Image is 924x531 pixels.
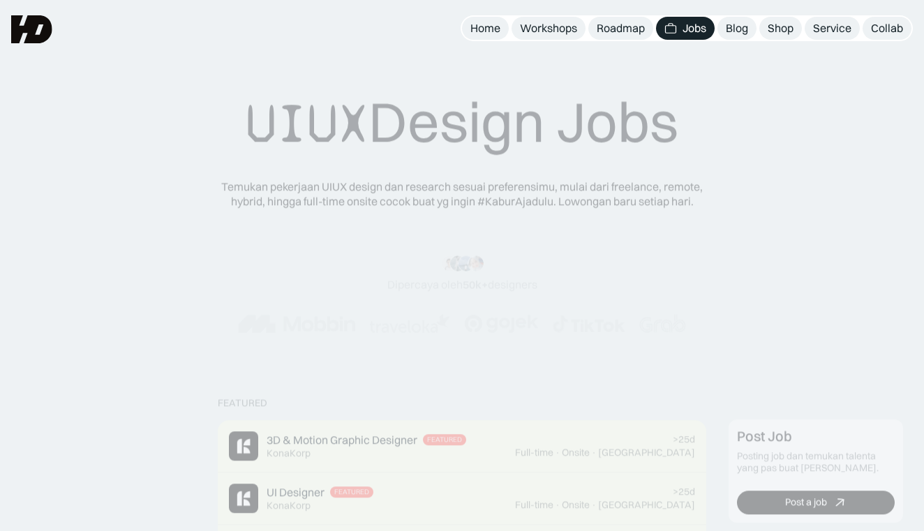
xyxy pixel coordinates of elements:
[737,491,895,514] a: Post a job
[515,447,553,458] div: Full-time
[267,486,325,500] div: UI Designer
[871,21,903,36] div: Collab
[218,398,267,410] div: Featured
[229,484,258,513] img: Job Image
[267,433,417,448] div: 3D & Motion Graphic Designer
[470,21,500,36] div: Home
[555,499,560,511] div: ·
[512,17,586,40] a: Workshops
[863,17,911,40] a: Collab
[597,21,645,36] div: Roadmap
[717,17,757,40] a: Blog
[759,17,802,40] a: Shop
[737,451,895,474] div: Posting job dan temukan talenta yang pas buat [PERSON_NAME].
[520,21,577,36] div: Workshops
[218,420,706,472] a: Job Image3D & Motion Graphic DesignerFeaturedKonaKorp>25dFull-time·Onsite·[GEOGRAPHIC_DATA]
[515,499,553,511] div: Full-time
[588,17,653,40] a: Roadmap
[591,499,597,511] div: ·
[218,472,706,525] a: Job ImageUI DesignerFeaturedKonaKorp>25dFull-time·Onsite·[GEOGRAPHIC_DATA]
[462,17,509,40] a: Home
[211,179,713,209] div: Temukan pekerjaan UIUX design dan research sesuai preferensimu, mulai dari freelance, remote, hyb...
[656,17,715,40] a: Jobs
[267,500,311,511] div: KonaKorp
[805,17,860,40] a: Service
[463,277,488,291] span: 50k+
[267,447,311,459] div: KonaKorp
[683,21,706,36] div: Jobs
[737,428,792,445] div: Post Job
[726,21,748,36] div: Blog
[246,88,678,157] div: Design Jobs
[598,447,695,458] div: [GEOGRAPHIC_DATA]
[427,436,462,444] div: Featured
[673,434,695,446] div: >25d
[813,21,851,36] div: Service
[785,497,827,509] div: Post a job
[334,488,369,497] div: Featured
[591,447,597,458] div: ·
[768,21,793,36] div: Shop
[562,447,590,458] div: Onsite
[246,90,368,157] span: UIUX
[673,486,695,498] div: >25d
[555,447,560,458] div: ·
[387,277,537,292] div: Dipercaya oleh designers
[598,499,695,511] div: [GEOGRAPHIC_DATA]
[562,499,590,511] div: Onsite
[229,431,258,461] img: Job Image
